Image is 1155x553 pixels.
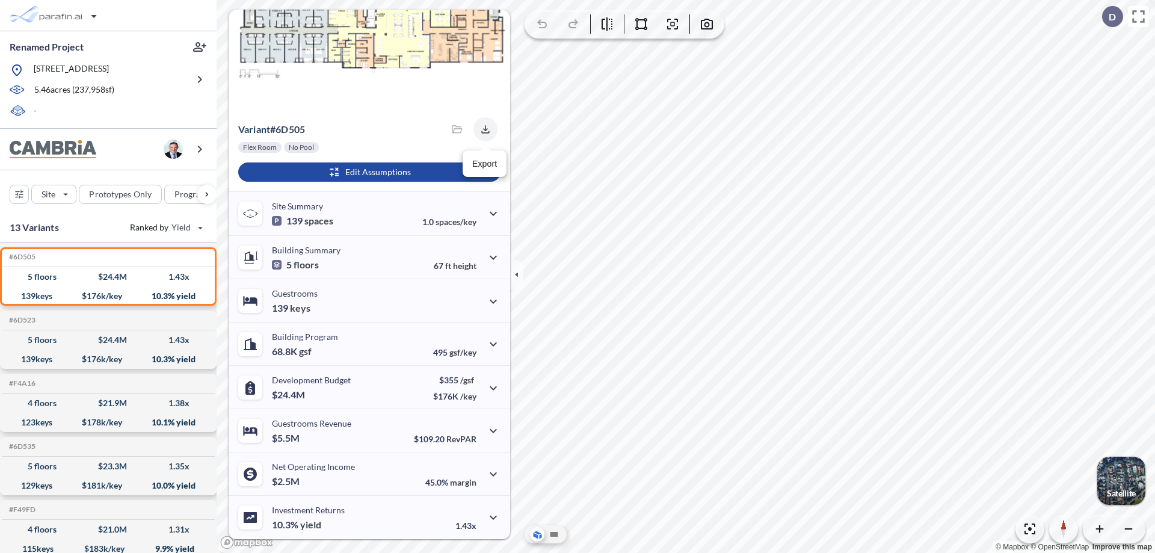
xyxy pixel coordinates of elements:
[433,375,476,385] p: $355
[433,347,476,357] p: 495
[455,521,476,531] p: 1.43x
[272,505,345,515] p: Investment Returns
[460,391,476,401] span: /key
[304,215,333,227] span: spaces
[300,519,321,531] span: yield
[7,505,35,514] h5: Click to copy the code
[272,345,312,357] p: 68.8K
[1107,489,1136,498] p: Satellite
[433,391,476,401] p: $176K
[272,259,319,271] p: 5
[238,123,270,135] span: Variant
[272,375,351,385] p: Development Budget
[238,123,305,135] p: # 6d505
[1030,543,1089,551] a: OpenStreetMap
[272,389,307,401] p: $24.4M
[294,259,319,271] span: floors
[272,462,355,472] p: Net Operating Income
[31,185,76,204] button: Site
[42,188,55,200] p: Site
[272,332,338,342] p: Building Program
[299,345,312,357] span: gsf
[272,302,310,314] p: 139
[1097,457,1145,505] img: Switcher Image
[34,63,109,78] p: [STREET_ADDRESS]
[164,185,229,204] button: Program
[7,379,35,388] h5: Click to copy the code
[1097,457,1145,505] button: Switcher ImageSatellite
[1092,543,1152,551] a: Improve this map
[422,217,476,227] p: 1.0
[272,201,323,211] p: Site Summary
[414,434,476,444] p: $109.20
[243,143,277,152] p: Flex Room
[7,442,35,451] h5: Click to copy the code
[272,418,351,428] p: Guestrooms Revenue
[272,432,301,444] p: $5.5M
[89,188,152,200] p: Prototypes Only
[272,215,333,227] p: 139
[174,188,208,200] p: Program
[472,158,497,170] p: Export
[79,185,162,204] button: Prototypes Only
[530,527,544,542] button: Aerial View
[450,477,476,487] span: margin
[547,527,561,542] button: Site Plan
[7,316,35,324] h5: Click to copy the code
[996,543,1029,551] a: Mapbox
[434,261,476,271] p: 67
[425,477,476,487] p: 45.0%
[238,162,500,182] button: Edit Assumptions
[272,288,318,298] p: Guestrooms
[171,221,191,233] span: Yield
[34,105,37,119] p: -
[10,220,59,235] p: 13 Variants
[460,375,474,385] span: /gsf
[164,140,183,159] img: user logo
[445,261,451,271] span: ft
[1109,11,1116,22] p: D
[220,536,273,549] a: Mapbox homepage
[10,140,96,159] img: BrandImage
[272,519,321,531] p: 10.3%
[345,166,411,178] p: Edit Assumptions
[272,245,340,255] p: Building Summary
[449,347,476,357] span: gsf/key
[436,217,476,227] span: spaces/key
[290,302,310,314] span: keys
[120,218,211,237] button: Ranked by Yield
[10,40,84,54] p: Renamed Project
[272,475,301,487] p: $2.5M
[289,143,314,152] p: No Pool
[453,261,476,271] span: height
[34,84,114,97] p: 5.46 acres ( 237,958 sf)
[7,253,35,261] h5: Click to copy the code
[446,434,476,444] span: RevPAR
